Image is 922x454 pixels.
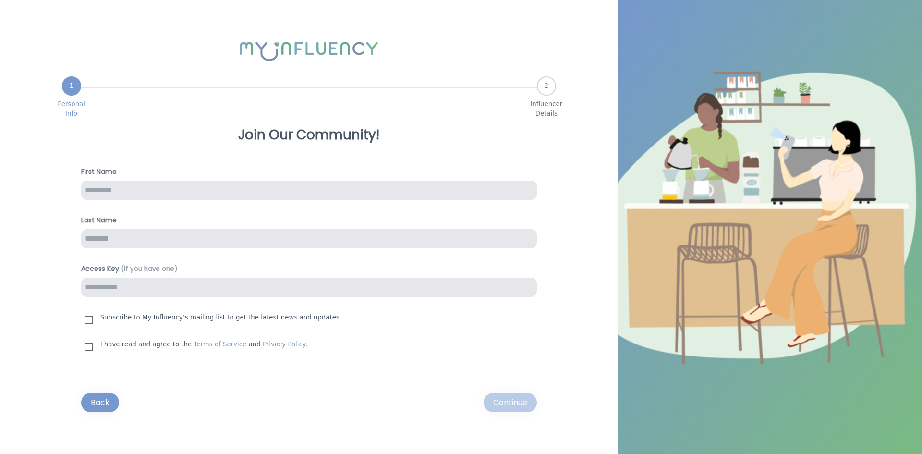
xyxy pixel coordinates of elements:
span: (if you have one) [121,264,177,273]
img: My Influency [240,42,378,61]
div: Continue [493,397,527,408]
div: Back [91,397,109,408]
span: Influencer Details [530,99,562,119]
p: I have read and agree to the and . [100,339,307,350]
h4: Last Name [81,215,537,225]
span: Personal Info [58,99,85,119]
a: Privacy Policy [263,341,305,348]
h4: First Name [81,167,537,177]
div: 1 [62,76,81,96]
button: Back [81,393,119,412]
div: 2 [537,76,556,96]
button: Continue [484,393,537,412]
h4: Access Key [81,264,537,274]
a: Terms of Service [194,341,247,348]
p: Subscribe to My Influency’s mailing list to get the latest news and updates. [100,312,341,323]
h3: Join Our Community! [62,126,556,144]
